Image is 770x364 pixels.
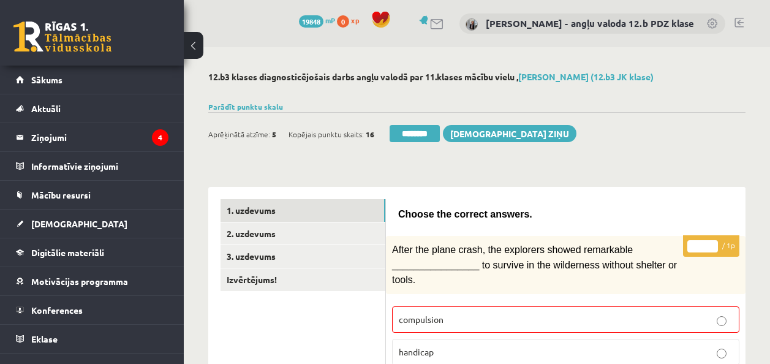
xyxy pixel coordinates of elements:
i: 4 [152,129,168,146]
a: 19848 mP [299,15,335,25]
a: Digitālie materiāli [16,238,168,267]
a: Rīgas 1. Tālmācības vidusskola [13,21,111,52]
span: xp [351,15,359,25]
a: Aktuāli [16,94,168,123]
a: Mācību resursi [16,181,168,209]
a: Eklase [16,325,168,353]
span: mP [325,15,335,25]
a: [PERSON_NAME] (12.b3 JK klase) [518,71,654,82]
span: handicap [399,346,434,357]
img: Agnese Vaškūna - angļu valoda 12.b PDZ klase [466,18,478,31]
a: Parādīt punktu skalu [208,102,283,112]
span: Eklase [31,333,58,344]
span: [DEMOGRAPHIC_DATA] [31,218,127,229]
span: Konferences [31,305,83,316]
span: Digitālie materiāli [31,247,104,258]
a: Motivācijas programma [16,267,168,295]
a: Informatīvie ziņojumi [16,152,168,180]
span: Kopējais punktu skaits: [289,125,364,143]
a: 3. uzdevums [221,245,385,268]
input: handicap [717,349,727,358]
legend: Informatīvie ziņojumi [31,152,168,180]
a: [DEMOGRAPHIC_DATA] ziņu [443,125,576,142]
a: 2. uzdevums [221,222,385,245]
span: compulsion [399,314,444,325]
h2: 12.b3 klases diagnosticējošais darbs angļu valodā par 11.klases mācību vielu , [208,72,745,82]
span: 5 [272,125,276,143]
a: Sākums [16,66,168,94]
a: [PERSON_NAME] - angļu valoda 12.b PDZ klase [486,17,694,29]
a: Izvērtējums! [221,268,385,291]
input: compulsion [717,316,727,326]
span: Aprēķinātā atzīme: [208,125,270,143]
span: Choose the correct answers. [398,209,532,219]
a: Ziņojumi4 [16,123,168,151]
span: 0 [337,15,349,28]
span: Motivācijas programma [31,276,128,287]
span: Sākums [31,74,62,85]
span: After the plane crash, the explorers showed remarkable ________________ to survive in the wildern... [392,245,677,285]
a: [DEMOGRAPHIC_DATA] [16,210,168,238]
a: Konferences [16,296,168,324]
span: Aktuāli [31,103,61,114]
span: Mācību resursi [31,189,91,200]
a: 0 xp [337,15,365,25]
legend: Ziņojumi [31,123,168,151]
a: 1. uzdevums [221,199,385,222]
span: 19848 [299,15,323,28]
span: 16 [366,125,374,143]
p: / 1p [683,235,739,257]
